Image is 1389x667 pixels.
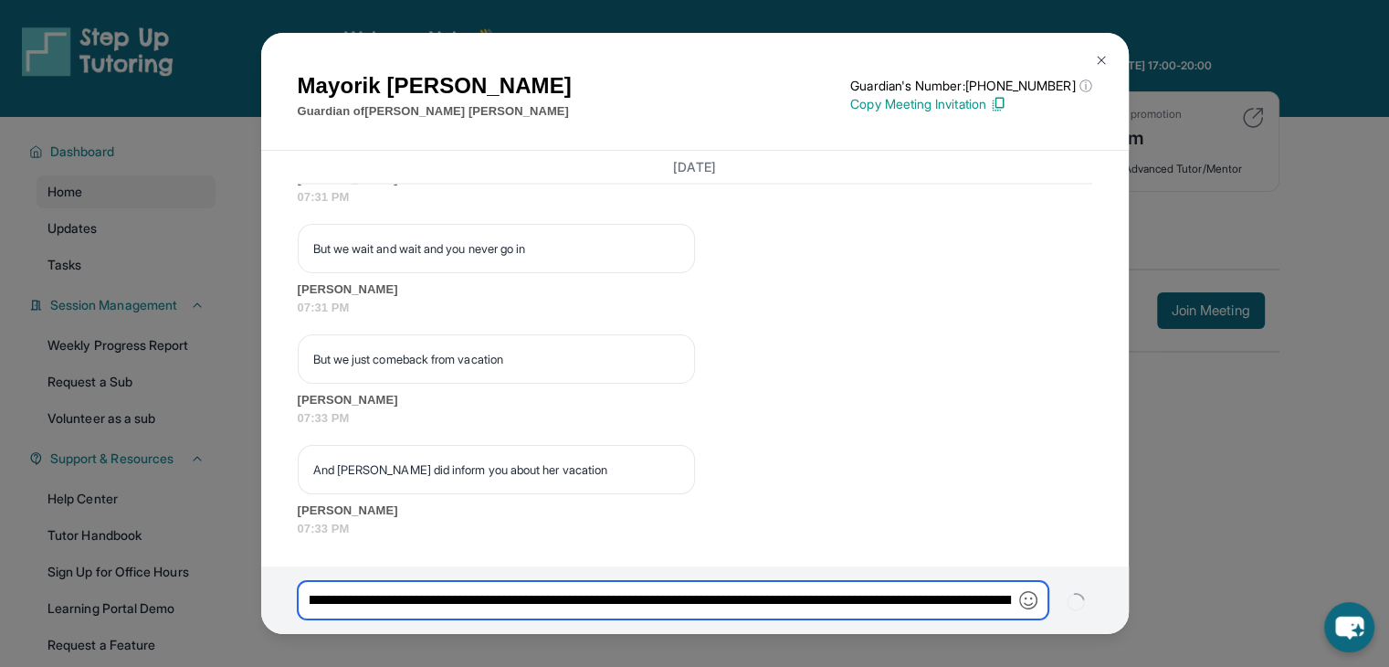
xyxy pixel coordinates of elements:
span: 07:33 PM [298,409,1092,428]
p: And [PERSON_NAME] did inform you about her vacation [313,461,679,479]
span: 07:31 PM [298,299,1092,317]
span: [PERSON_NAME] [298,502,1092,520]
p: Copy Meeting Invitation [850,95,1091,113]
span: [PERSON_NAME] [298,281,1092,299]
p: Guardian of [PERSON_NAME] [PERSON_NAME] [298,102,572,121]
p: But we just comeback from vacation [313,350,679,368]
span: [PERSON_NAME] [298,391,1092,409]
button: chat-button [1324,602,1374,652]
img: Copy Icon [990,96,1006,112]
h1: Mayorik [PERSON_NAME] [298,69,572,102]
h3: [DATE] [298,158,1092,176]
span: 07:31 PM [298,188,1092,206]
img: Emoji [1019,591,1037,609]
p: But we wait and wait and you never go in [313,239,679,258]
img: Close Icon [1094,53,1109,68]
span: ⓘ [1079,77,1091,95]
span: 07:33 PM [298,520,1092,538]
p: Guardian's Number: [PHONE_NUMBER] [850,77,1091,95]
